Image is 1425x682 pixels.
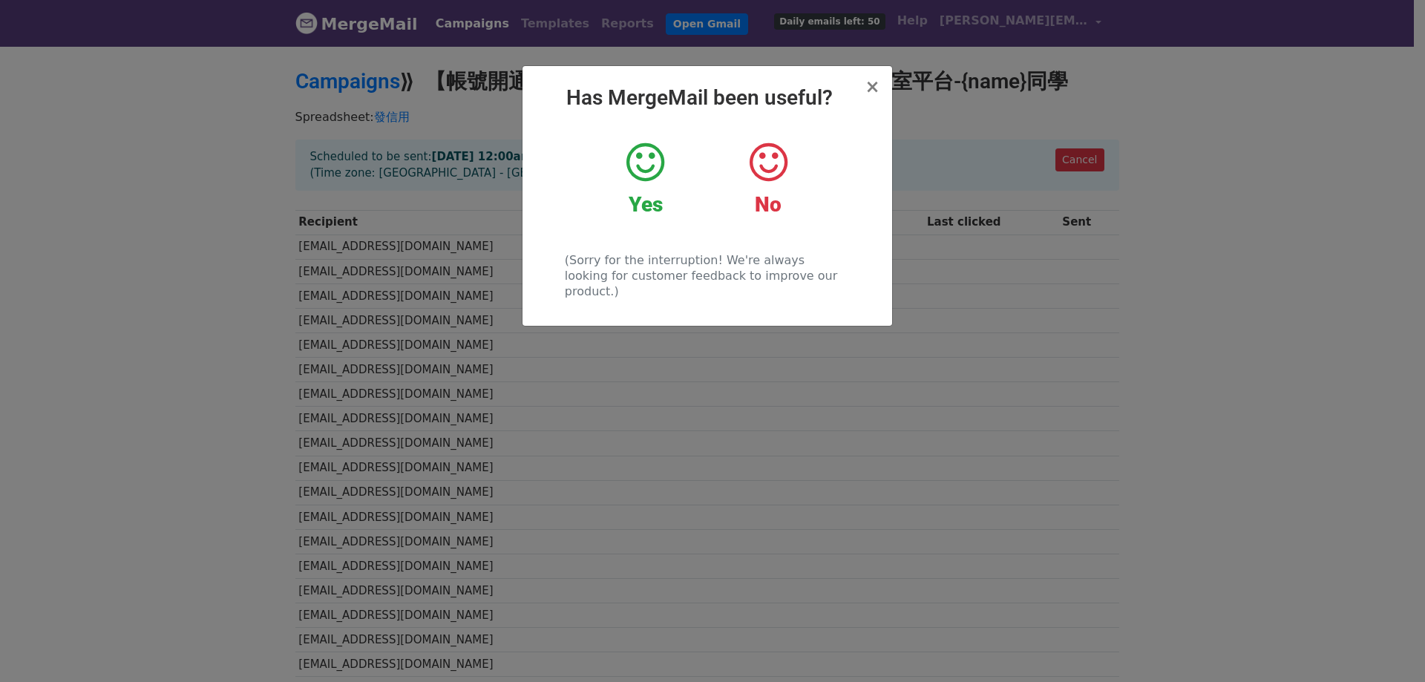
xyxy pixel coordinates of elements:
[865,76,879,97] span: ×
[755,192,782,217] strong: No
[534,85,880,111] h2: Has MergeMail been useful?
[565,252,849,299] p: (Sorry for the interruption! We're always looking for customer feedback to improve our product.)
[629,192,663,217] strong: Yes
[865,78,879,96] button: Close
[595,140,695,217] a: Yes
[718,140,818,217] a: No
